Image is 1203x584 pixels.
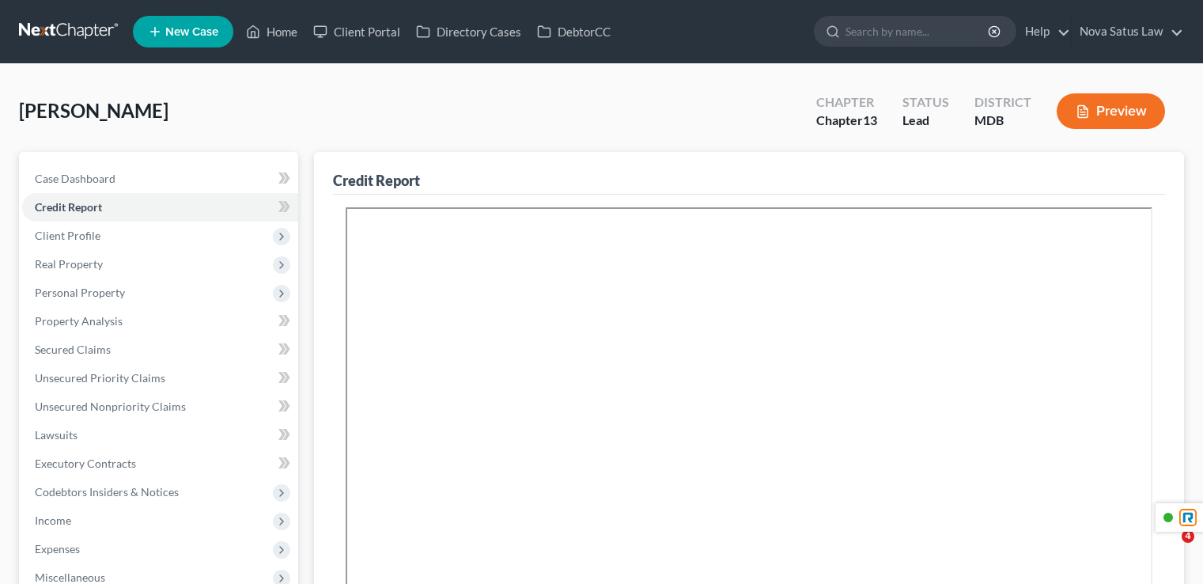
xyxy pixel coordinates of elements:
[35,542,80,556] span: Expenses
[19,99,168,122] span: [PERSON_NAME]
[22,165,298,193] a: Case Dashboard
[35,514,71,527] span: Income
[35,343,111,356] span: Secured Claims
[35,200,102,214] span: Credit Report
[22,364,298,392] a: Unsecured Priority Claims
[35,229,100,242] span: Client Profile
[1017,17,1070,46] a: Help
[974,112,1031,130] div: MDB
[238,17,305,46] a: Home
[35,428,78,442] span: Lawsuits
[816,93,877,112] div: Chapter
[35,457,136,470] span: Executory Contracts
[902,93,949,112] div: Status
[35,571,105,584] span: Miscellaneous
[1149,530,1187,568] iframe: Intercom live chat
[1072,17,1183,46] a: Nova Satus Law
[863,112,877,127] span: 13
[305,17,408,46] a: Client Portal
[846,17,990,46] input: Search by name...
[35,371,165,385] span: Unsecured Priority Claims
[22,193,298,222] a: Credit Report
[816,112,877,130] div: Chapter
[1182,530,1194,543] span: 4
[408,17,529,46] a: Directory Cases
[22,336,298,364] a: Secured Claims
[22,307,298,336] a: Property Analysis
[165,26,218,38] span: New Case
[22,449,298,478] a: Executory Contracts
[1057,93,1165,129] button: Preview
[974,93,1031,112] div: District
[35,314,123,328] span: Property Analysis
[35,485,179,499] span: Codebtors Insiders & Notices
[22,421,298,449] a: Lawsuits
[35,286,125,299] span: Personal Property
[35,257,103,271] span: Real Property
[902,112,949,130] div: Lead
[22,392,298,421] a: Unsecured Nonpriority Claims
[529,17,619,46] a: DebtorCC
[35,172,115,185] span: Case Dashboard
[333,171,420,190] div: Credit Report
[35,400,186,413] span: Unsecured Nonpriority Claims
